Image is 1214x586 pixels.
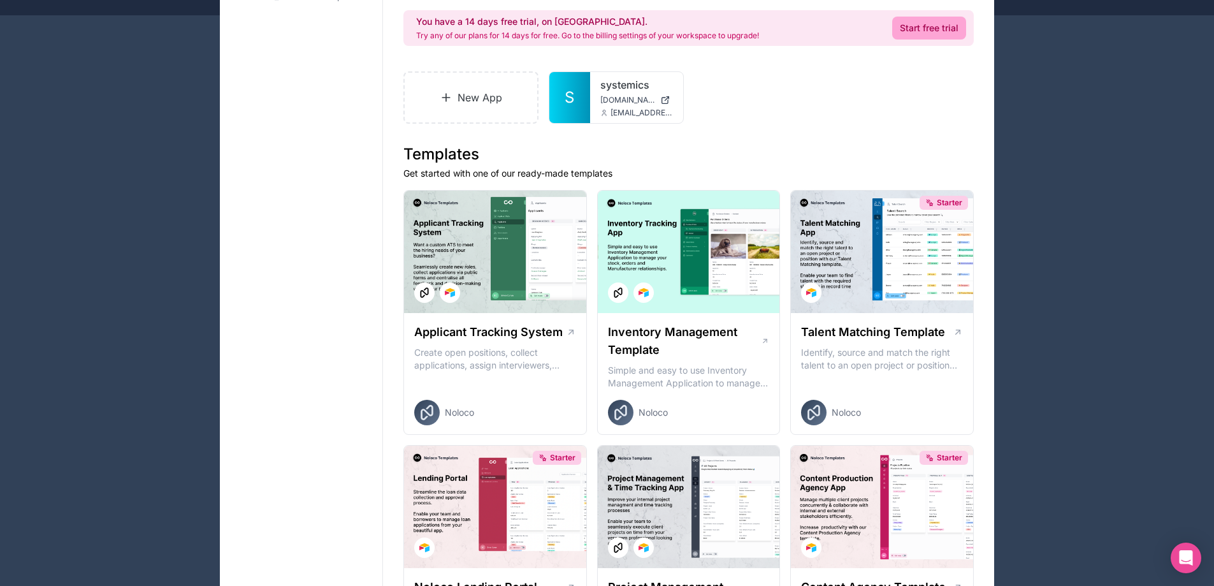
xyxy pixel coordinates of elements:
[639,288,649,298] img: Airtable Logo
[806,288,816,298] img: Airtable Logo
[414,323,563,341] h1: Applicant Tracking System
[600,95,655,105] span: [DOMAIN_NAME]
[445,288,455,298] img: Airtable Logo
[550,453,575,463] span: Starter
[801,346,963,372] p: Identify, source and match the right talent to an open project or position with our Talent Matchi...
[600,95,673,105] a: [DOMAIN_NAME]
[549,72,590,123] a: S
[416,15,759,28] h2: You have a 14 days free trial, on [GEOGRAPHIC_DATA].
[801,323,945,341] h1: Talent Matching Template
[565,87,574,108] span: S
[403,144,974,165] h1: Templates
[892,17,966,40] a: Start free trial
[403,167,974,180] p: Get started with one of our ready-made templates
[419,543,430,553] img: Airtable Logo
[600,77,673,92] a: systemics
[403,71,538,124] a: New App
[639,543,649,553] img: Airtable Logo
[1171,543,1201,573] div: Open Intercom Messenger
[608,323,761,359] h1: Inventory Management Template
[937,453,962,463] span: Starter
[611,108,673,118] span: [EMAIL_ADDRESS][DOMAIN_NAME]
[832,406,861,419] span: Noloco
[806,543,816,553] img: Airtable Logo
[639,406,668,419] span: Noloco
[937,198,962,208] span: Starter
[416,31,759,41] p: Try any of our plans for 14 days for free. Go to the billing settings of your workspace to upgrade!
[445,406,474,419] span: Noloco
[608,364,770,390] p: Simple and easy to use Inventory Management Application to manage your stock, orders and Manufact...
[414,346,576,372] p: Create open positions, collect applications, assign interviewers, centralise candidate feedback a...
